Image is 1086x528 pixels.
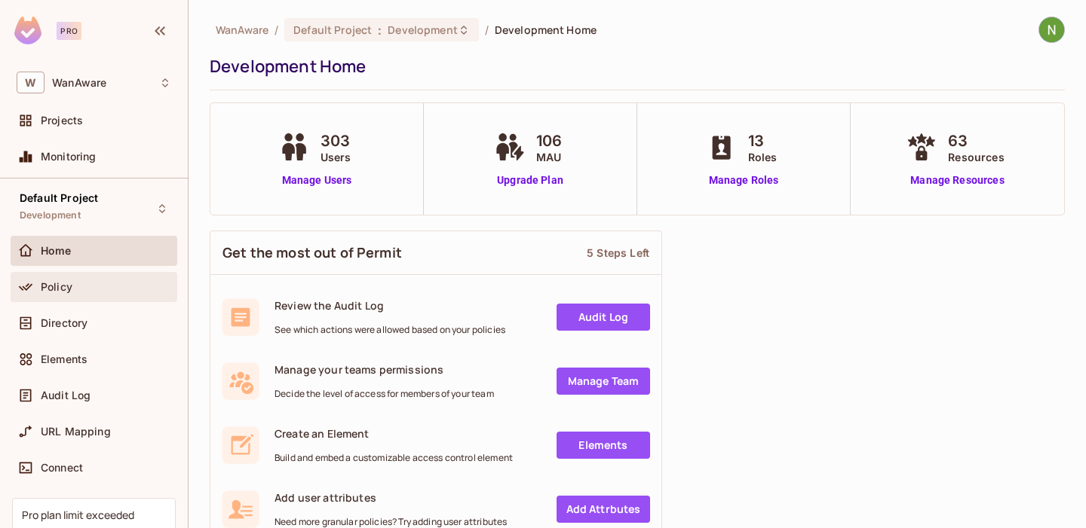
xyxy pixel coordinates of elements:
span: Elements [41,353,87,365]
span: : [377,24,382,36]
span: Default Project [20,192,98,204]
span: Build and embed a customizable access control element [275,452,513,464]
span: See which actions were allowed based on your policies [275,324,505,336]
span: Decide the level of access for members of your team [275,388,494,400]
div: 5 Steps Left [587,246,649,260]
span: Development [20,209,81,221]
span: Add user attributes [275,490,507,505]
span: Need more granular policies? Try adding user attributes [275,516,507,528]
a: Manage Users [275,172,359,188]
span: Create an Element [275,426,513,441]
span: MAU [536,149,562,165]
span: Projects [41,114,83,127]
div: Pro [57,22,81,40]
span: Default Project [293,23,372,37]
div: Pro plan limit exceeded [22,508,134,522]
span: W [17,72,44,93]
img: SReyMgAAAABJRU5ErkJggg== [14,17,41,44]
span: Resources [948,149,1004,165]
span: 106 [536,130,562,152]
span: URL Mapping [41,426,111,438]
a: Manage Resources [903,172,1011,188]
span: Directory [41,317,87,329]
li: / [485,23,489,37]
span: Manage your teams permissions [275,362,494,377]
a: Upgrade Plan [491,172,569,188]
span: Users [321,149,351,165]
a: Manage Roles [703,172,785,188]
span: Roles [748,149,778,165]
span: Policy [41,281,72,293]
span: Home [41,245,72,257]
div: Development Home [210,55,1057,78]
span: Development Home [495,23,597,37]
span: 303 [321,130,351,152]
a: Elements [557,432,650,459]
li: / [275,23,278,37]
span: Monitoring [41,151,97,163]
span: the active workspace [216,23,268,37]
span: 13 [748,130,778,152]
a: Manage Team [557,368,650,395]
span: Audit Log [41,389,90,401]
span: Connect [41,462,83,474]
a: Audit Log [557,304,650,331]
span: 63 [948,130,1004,152]
span: Development [388,23,457,37]
img: Navanath Jadhav [1039,17,1064,42]
a: Add Attrbutes [557,496,650,523]
span: Workspace: WanAware [52,77,106,89]
span: Review the Audit Log [275,298,505,313]
span: Get the most out of Permit [222,243,402,262]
